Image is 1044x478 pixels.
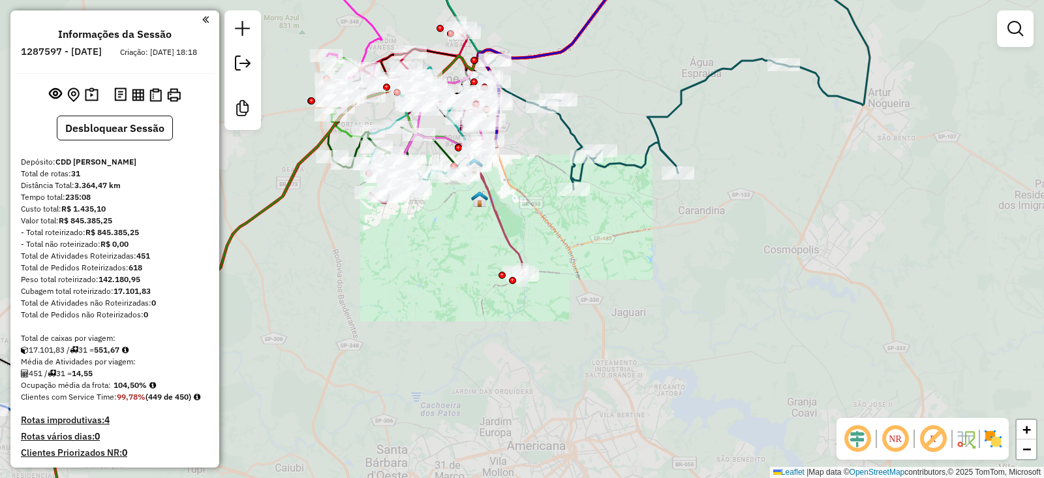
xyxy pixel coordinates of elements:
h4: Informações da Sessão [58,28,172,40]
div: - Total roteirizado: [21,227,209,238]
span: Ocupação média da frota: [21,380,111,390]
span: Ocultar NR [880,423,911,454]
div: Valor total: [21,215,209,227]
a: Leaflet [773,468,805,477]
div: Total de caixas por viagem: [21,332,209,344]
div: Total de Pedidos Roteirizados: [21,262,209,274]
strong: 14,55 [72,368,93,378]
button: Painel de Sugestão [82,85,101,105]
strong: 0 [144,310,148,319]
strong: 104,50% [114,380,147,390]
h4: Clientes Priorizados NR: [21,447,209,458]
div: Total de Pedidos não Roteirizados: [21,309,209,321]
a: Exibir filtros [1002,16,1028,42]
i: Total de Atividades [21,370,29,377]
strong: 235:08 [65,192,91,202]
div: Total de Atividades Roteirizadas: [21,250,209,262]
div: 451 / 31 = [21,368,209,379]
img: Fluxo de ruas [955,428,976,449]
span: | [806,468,808,477]
div: Custo total: [21,203,209,215]
button: Centralizar mapa no depósito ou ponto de apoio [65,85,82,105]
strong: (449 de 450) [146,392,191,402]
strong: CDD [PERSON_NAME] [55,157,136,167]
span: + [1022,421,1031,438]
img: PA - Limeira [471,191,488,208]
strong: R$ 1.435,10 [61,204,106,214]
span: Exibir rótulo [917,423,949,454]
div: Total de Atividades não Roteirizadas: [21,297,209,309]
span: Ocultar deslocamento [842,423,873,454]
div: - Total não roteirizado: [21,238,209,250]
h4: Rotas improdutivas: [21,415,209,426]
button: Visualizar Romaneio [147,86,164,104]
a: Exportar sessão [230,50,256,80]
a: Criar modelo [230,95,256,125]
strong: 551,67 [94,345,119,355]
em: Média calculada utilizando a maior ocupação (%Peso ou %Cubagem) de cada rota da sessão. Rotas cro... [149,381,156,389]
div: Peso total roteirizado: [21,274,209,285]
span: Clientes com Service Time: [21,392,117,402]
strong: R$ 0,00 [100,239,129,249]
div: Cubagem total roteirizado: [21,285,209,297]
strong: 451 [136,251,150,261]
div: Média de Atividades por viagem: [21,356,209,368]
strong: 17.101,83 [114,286,151,296]
div: Depósito: [21,156,209,168]
strong: 142.180,95 [99,274,140,284]
div: 17.101,83 / 31 = [21,344,209,356]
strong: 4 [104,414,110,426]
strong: 618 [129,263,142,272]
a: Clique aqui para minimizar o painel [202,12,209,27]
div: Criação: [DATE] 18:18 [115,46,202,58]
button: Exibir sessão original [46,84,65,105]
strong: 99,78% [117,392,146,402]
strong: 0 [95,430,100,442]
h4: Rotas vários dias: [21,431,209,442]
div: Tempo total: [21,191,209,203]
button: Visualizar relatório de Roteirização [129,86,147,103]
i: Cubagem total roteirizado [21,346,29,354]
strong: 0 [151,298,156,308]
a: Nova sessão e pesquisa [230,16,256,45]
h6: 1287597 - [DATE] [21,46,102,57]
strong: 3.364,47 km [74,180,121,190]
strong: R$ 845.385,25 [85,227,139,237]
strong: R$ 845.385,25 [59,215,112,225]
div: Distância Total: [21,180,209,191]
strong: 0 [122,447,127,458]
a: Zoom out [1017,439,1036,459]
i: Total de rotas [70,346,78,354]
button: Desbloquear Sessão [57,116,173,140]
div: Map data © contributors,© 2025 TomTom, Microsoft [770,467,1044,478]
strong: 31 [71,168,80,178]
a: OpenStreetMap [850,468,905,477]
img: Exibir/Ocultar setores [983,428,1004,449]
em: Rotas cross docking consideradas [194,393,200,401]
button: Imprimir Rotas [164,86,183,104]
div: Total de rotas: [21,168,209,180]
button: Logs desbloquear sessão [112,85,129,105]
i: Total de rotas [48,370,56,377]
i: Meta Caixas/viagem: 224,90 Diferença: 326,77 [122,346,129,354]
span: − [1022,441,1031,457]
a: Zoom in [1017,420,1036,439]
img: 618 UDC Light Limeira [466,157,483,174]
